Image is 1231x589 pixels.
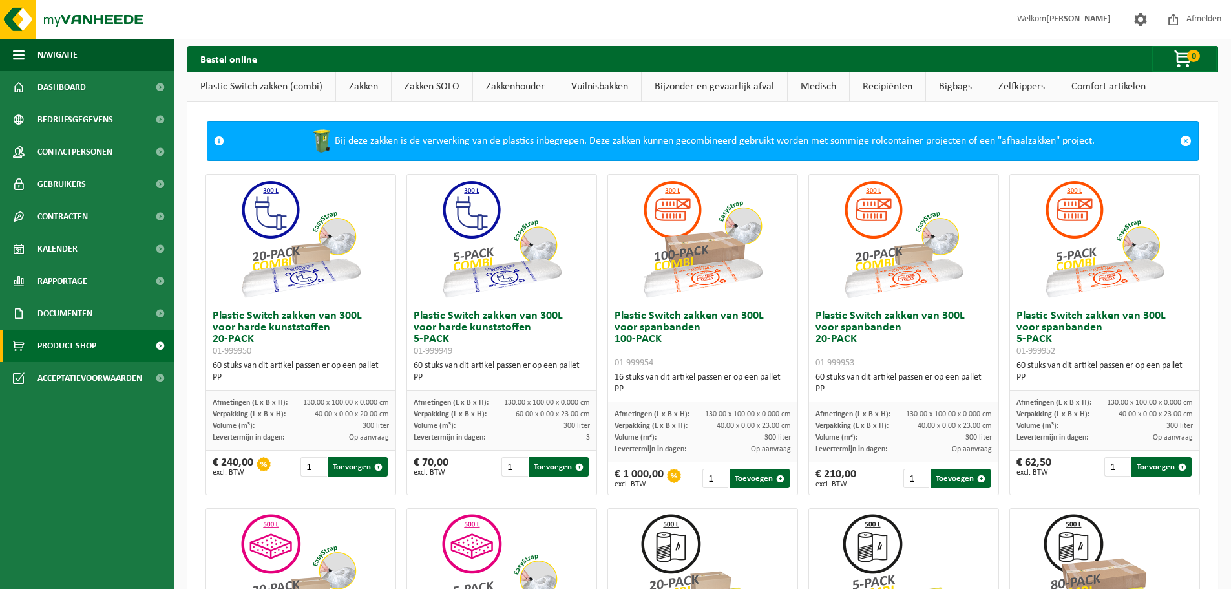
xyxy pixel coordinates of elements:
span: Op aanvraag [349,434,389,442]
span: 130.00 x 100.00 x 0.000 cm [504,399,590,407]
div: PP [414,372,590,383]
a: Zakkenhouder [473,72,558,102]
span: 40.00 x 0.00 x 20.00 cm [315,411,389,418]
img: 01-999952 [1040,175,1169,304]
div: € 1 000,00 [615,469,664,488]
span: Rapportage [37,265,87,297]
span: Verpakking (L x B x H): [213,411,286,418]
span: 130.00 x 100.00 x 0.000 cm [1107,399,1193,407]
span: excl. BTW [815,480,856,488]
button: Toevoegen [1131,457,1192,477]
a: Plastic Switch zakken (combi) [187,72,335,102]
span: Verpakking (L x B x H): [615,422,688,430]
span: 130.00 x 100.00 x 0.000 cm [906,411,992,418]
div: 60 stuks van dit artikel passen er op een pallet [1016,360,1193,383]
span: 300 liter [563,422,590,430]
span: Documenten [37,297,92,330]
div: PP [615,383,791,395]
div: € 62,50 [1016,457,1051,477]
span: excl. BTW [615,480,664,488]
h3: Plastic Switch zakken van 300L voor spanbanden 5-PACK [1016,310,1193,357]
h3: Plastic Switch zakken van 300L voor harde kunststoffen 20-PACK [213,310,389,357]
a: Vuilnisbakken [558,72,641,102]
img: 01-999949 [437,175,566,304]
strong: [PERSON_NAME] [1046,14,1111,24]
h3: Plastic Switch zakken van 300L voor spanbanden 20-PACK [815,310,992,369]
button: 0 [1152,46,1217,72]
span: Afmetingen (L x B x H): [213,399,288,407]
span: Afmetingen (L x B x H): [1016,399,1091,407]
span: 01-999954 [615,358,653,368]
input: 1 [300,457,326,477]
div: € 70,00 [414,457,448,477]
span: Op aanvraag [751,445,791,453]
img: WB-0240-HPE-GN-50.png [309,128,335,154]
span: Volume (m³): [815,434,857,442]
span: Volume (m³): [615,434,657,442]
a: Zakken SOLO [392,72,472,102]
button: Toevoegen [328,457,388,477]
div: 60 stuks van dit artikel passen er op een pallet [213,360,389,383]
button: Toevoegen [730,469,790,488]
span: excl. BTW [213,469,253,477]
span: Volume (m³): [213,422,255,430]
span: 01-999949 [414,347,452,356]
div: € 210,00 [815,469,856,488]
input: 1 [903,469,929,488]
span: Volume (m³): [414,422,456,430]
span: 60.00 x 0.00 x 23.00 cm [516,411,590,418]
div: 16 stuks van dit artikel passen er op een pallet [615,372,791,395]
span: excl. BTW [1016,469,1051,477]
a: Medisch [788,72,849,102]
button: Toevoegen [931,469,991,488]
span: Gebruikers [37,168,86,200]
span: 01-999952 [1016,347,1055,356]
img: 01-999954 [638,175,767,304]
span: Bedrijfsgegevens [37,103,113,136]
span: Verpakking (L x B x H): [414,411,487,418]
span: 300 liter [363,422,389,430]
span: Levertermijn in dagen: [615,445,686,453]
img: 01-999953 [839,175,968,304]
span: Levertermijn in dagen: [815,445,887,453]
input: 1 [1104,457,1130,477]
a: Bijzonder en gevaarlijk afval [642,72,787,102]
span: Contactpersonen [37,136,112,168]
h3: Plastic Switch zakken van 300L voor harde kunststoffen 5-PACK [414,310,590,357]
span: 0 [1187,50,1200,62]
span: Levertermijn in dagen: [1016,434,1088,442]
span: 40.00 x 0.00 x 23.00 cm [717,422,791,430]
span: 300 liter [965,434,992,442]
div: Bij deze zakken is de verwerking van de plastics inbegrepen. Deze zakken kunnen gecombineerd gebr... [231,122,1173,160]
a: Zakken [336,72,391,102]
span: Acceptatievoorwaarden [37,362,142,394]
h2: Bestel online [187,46,270,71]
span: excl. BTW [414,469,448,477]
span: 130.00 x 100.00 x 0.000 cm [303,399,389,407]
span: Afmetingen (L x B x H): [615,411,689,418]
span: Op aanvraag [1153,434,1193,442]
span: 40.00 x 0.00 x 23.00 cm [1119,411,1193,418]
a: Bigbags [926,72,985,102]
span: Navigatie [37,39,78,71]
a: Zelfkippers [985,72,1058,102]
h3: Plastic Switch zakken van 300L voor spanbanden 100-PACK [615,310,791,369]
input: 1 [501,457,527,477]
span: Volume (m³): [1016,422,1058,430]
span: 40.00 x 0.00 x 23.00 cm [918,422,992,430]
button: Toevoegen [529,457,589,477]
span: 01-999950 [213,347,251,356]
div: 60 stuks van dit artikel passen er op een pallet [414,360,590,383]
div: PP [213,372,389,383]
span: Product Shop [37,330,96,362]
div: PP [815,383,992,395]
span: 3 [586,434,590,442]
a: Recipiënten [850,72,925,102]
span: Verpakking (L x B x H): [815,422,889,430]
a: Sluit melding [1173,122,1198,160]
div: PP [1016,372,1193,383]
div: 60 stuks van dit artikel passen er op een pallet [815,372,992,395]
span: 130.00 x 100.00 x 0.000 cm [705,411,791,418]
span: Op aanvraag [952,445,992,453]
input: 1 [702,469,728,488]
